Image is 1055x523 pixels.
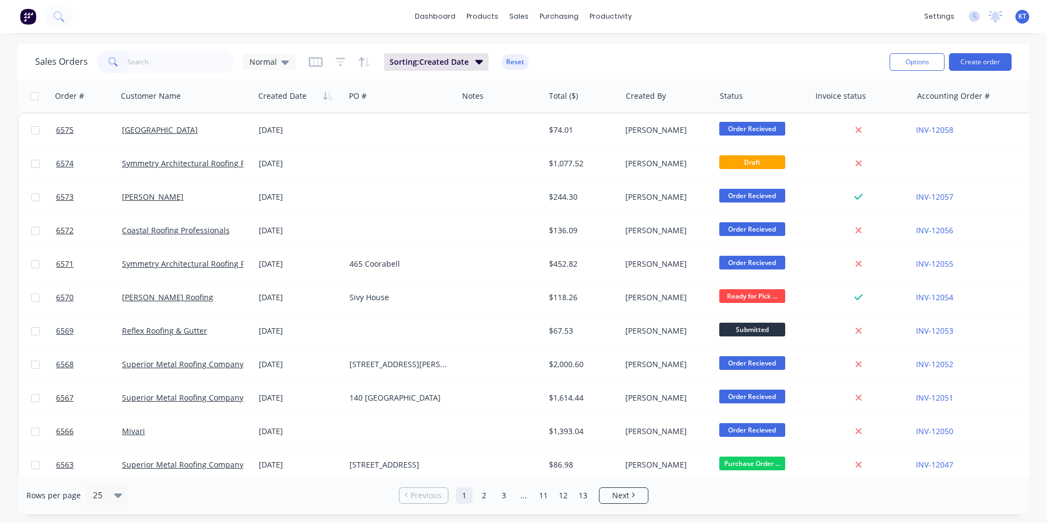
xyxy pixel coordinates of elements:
div: settings [919,8,960,25]
div: [PERSON_NAME] [625,125,706,136]
span: KT [1018,12,1026,21]
div: $2,000.60 [549,359,613,370]
div: [PERSON_NAME] [625,158,706,169]
button: Sorting:Created Date [384,53,488,71]
a: Previous page [399,490,448,501]
a: INV-12055 [916,258,953,269]
span: Rows per page [26,490,81,501]
a: INV-12047 [916,459,953,470]
button: Options [890,53,945,71]
span: Order Recieved [719,222,785,236]
a: Coastal Roofing Professionals [122,225,230,235]
div: Status [720,91,743,102]
div: [DATE] [259,158,341,169]
span: Draft [719,155,785,169]
a: 6570 [56,281,122,314]
button: Reset [502,54,529,70]
div: [PERSON_NAME] [625,392,706,403]
ul: Pagination [395,487,653,504]
a: Superior Metal Roofing Company Pty Ltd [122,459,270,470]
div: $1,393.04 [549,426,613,437]
a: dashboard [409,8,461,25]
div: [DATE] [259,258,341,269]
h1: Sales Orders [35,57,88,67]
div: Sivy House [349,292,448,303]
div: [PERSON_NAME] [625,292,706,303]
span: Normal [249,56,277,68]
span: Order Recieved [719,189,785,203]
div: $136.09 [549,225,613,236]
span: 6566 [56,426,74,437]
div: Order # [55,91,84,102]
span: 6563 [56,459,74,470]
a: INV-12054 [916,292,953,302]
span: 6569 [56,325,74,336]
div: [DATE] [259,392,341,403]
img: Factory [20,8,36,25]
span: Order Recieved [719,122,785,136]
span: Ready for Pick ... [719,289,785,303]
span: Order Recieved [719,256,785,269]
span: 6574 [56,158,74,169]
a: Page 11 [535,487,552,504]
a: Page 1 is your current page [456,487,473,504]
div: $1,614.44 [549,392,613,403]
div: products [461,8,504,25]
span: 6570 [56,292,74,303]
a: 6568 [56,348,122,381]
div: Created By [626,91,666,102]
div: Customer Name [121,91,181,102]
a: Page 13 [575,487,591,504]
a: [PERSON_NAME] [122,192,184,202]
span: Sorting: Created Date [390,57,469,68]
div: [DATE] [259,292,341,303]
a: 6569 [56,314,122,347]
div: purchasing [534,8,584,25]
div: productivity [584,8,637,25]
span: Submitted [719,323,785,336]
div: [DATE] [259,192,341,203]
span: Next [612,490,629,501]
input: Search... [127,51,235,73]
div: [DATE] [259,426,341,437]
div: $1,077.52 [549,158,613,169]
div: [STREET_ADDRESS] [349,459,448,470]
div: $74.01 [549,125,613,136]
div: Invoice status [815,91,866,102]
span: 6567 [56,392,74,403]
div: [PERSON_NAME] [625,359,706,370]
span: 6575 [56,125,74,136]
div: [STREET_ADDRESS][PERSON_NAME] [349,359,448,370]
a: INV-12056 [916,225,953,235]
a: 6571 [56,248,122,280]
div: $86.98 [549,459,613,470]
a: 6574 [56,147,122,180]
div: $118.26 [549,292,613,303]
div: Notes [462,91,484,102]
div: [PERSON_NAME] [625,225,706,236]
button: Create order [949,53,1012,71]
div: $452.82 [549,258,613,269]
a: 6567 [56,381,122,414]
a: Superior Metal Roofing Company Pty Ltd [122,359,270,369]
span: Previous [410,490,442,501]
a: INV-12057 [916,192,953,202]
span: Order Recieved [719,356,785,370]
div: [DATE] [259,125,341,136]
a: INV-12051 [916,392,953,403]
div: [DATE] [259,459,341,470]
a: Symmetry Architectural Roofing Pty Ltd [122,258,265,269]
a: INV-12058 [916,125,953,135]
a: Page 2 [476,487,492,504]
a: [PERSON_NAME] Roofing [122,292,213,302]
span: Order Recieved [719,423,785,437]
a: 6563 [56,448,122,481]
div: sales [504,8,534,25]
a: 6573 [56,181,122,213]
div: [PERSON_NAME] [625,426,706,437]
div: [DATE] [259,359,341,370]
div: [PERSON_NAME] [625,258,706,269]
div: [PERSON_NAME] [625,192,706,203]
div: PO # [349,91,367,102]
a: 6566 [56,415,122,448]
